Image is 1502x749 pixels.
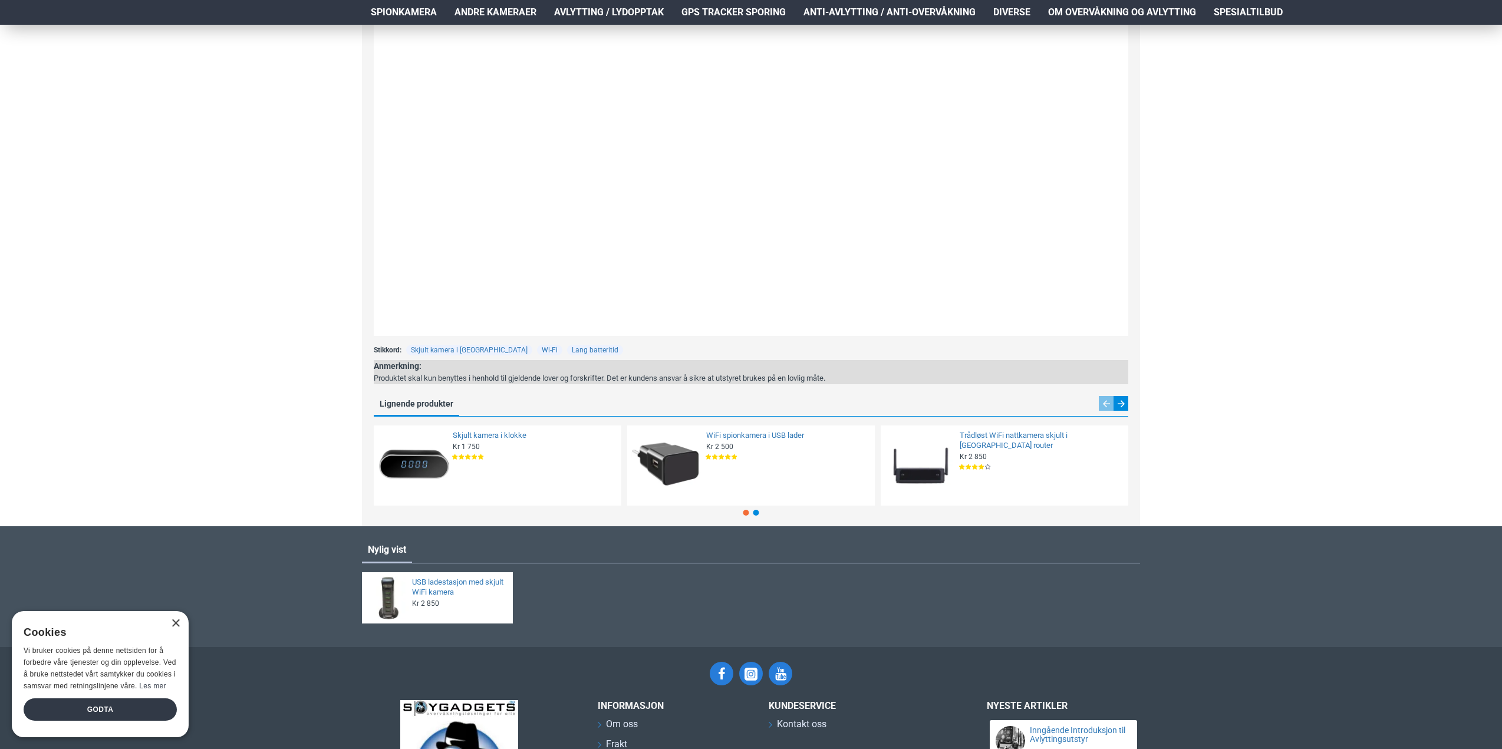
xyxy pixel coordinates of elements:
[993,5,1030,19] span: Diverse
[1099,396,1114,411] div: Previous slide
[374,360,825,372] div: Anmerkning:
[743,510,749,516] span: Go to slide 1
[366,576,409,619] img: USB ladestasjon med skjult WiFi kamera
[139,682,166,690] a: Les mer, opens a new window
[1214,5,1283,19] span: Spesialtilbud
[960,431,1121,451] a: Trådløst WiFi nattkamera skjult i [GEOGRAPHIC_DATA] router
[371,5,437,19] span: Spionkamera
[681,5,786,19] span: GPS Tracker Sporing
[24,620,169,645] div: Cookies
[567,345,623,355] a: Lang batteritid
[987,700,1140,711] h3: Nyeste artikler
[362,538,412,562] a: Nylig vist
[631,430,703,501] img: WiFi spionkamera i USB lader
[374,345,401,355] span: Stikkord:
[537,345,562,355] a: Wi-Fi
[412,599,439,608] span: Kr 2 850
[1114,396,1128,411] div: Next slide
[960,452,987,461] span: Kr 2 850
[598,717,638,737] a: Om oss
[554,5,664,19] span: Avlytting / Lydopptak
[374,396,459,415] a: Lignende produkter
[753,510,759,516] span: Go to slide 2
[606,717,638,731] span: Om oss
[1030,726,1126,744] a: Inngående Introduksjon til Avlyttingsutstyr
[598,700,751,711] h3: INFORMASJON
[885,430,957,501] img: Trådløst WiFi nattkamera skjult i falsk router
[453,442,480,451] span: Kr 1 750
[374,372,825,384] div: Produktet skal kun benyttes i henhold til gjeldende lover og forskrifter. Det er kundens ansvar å...
[406,345,532,355] a: Skjult kamera i [GEOGRAPHIC_DATA]
[706,431,868,441] a: WiFi spionkamera i USB lader
[1048,5,1196,19] span: Om overvåkning og avlytting
[706,442,733,451] span: Kr 2 500
[378,430,450,501] img: Skjult kamera i klokke
[777,717,826,731] span: Kontakt oss
[803,5,976,19] span: Anti-avlytting / Anti-overvåkning
[171,619,180,628] div: Close
[412,578,506,598] a: USB ladestasjon med skjult WiFi kamera
[453,431,614,441] a: Skjult kamera i klokke
[454,5,536,19] span: Andre kameraer
[24,698,177,721] div: Godta
[769,717,826,737] a: Kontakt oss
[24,646,176,689] span: Vi bruker cookies på denne nettsiden for å forbedre våre tjenester og din opplevelse. Ved å bruke...
[769,700,946,711] h3: Kundeservice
